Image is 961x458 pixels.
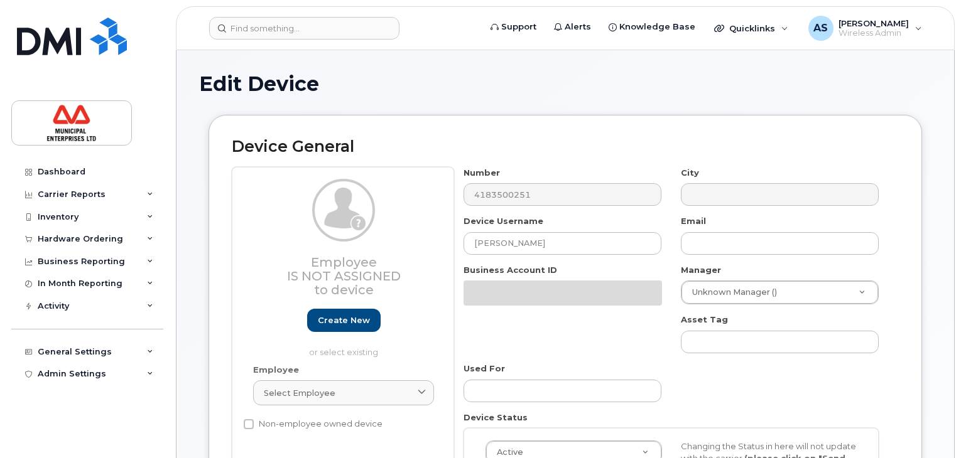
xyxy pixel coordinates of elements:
[253,380,434,405] a: Select employee
[464,167,500,179] label: Number
[489,447,523,458] span: Active
[681,264,721,276] label: Manager
[681,281,878,304] a: Unknown Manager ()
[464,412,528,423] label: Device Status
[685,287,777,298] span: Unknown Manager ()
[464,215,543,227] label: Device Username
[244,419,254,429] input: Non-employee owned device
[232,138,899,156] h2: Device General
[681,314,728,326] label: Asset Tag
[464,363,505,375] label: Used For
[253,346,434,358] p: or select existing
[199,73,931,95] h1: Edit Device
[287,269,401,284] span: Is not assigned
[264,387,335,399] span: Select employee
[307,309,381,332] a: Create new
[253,255,434,297] h3: Employee
[681,167,699,179] label: City
[253,364,299,376] label: Employee
[464,264,557,276] label: Business Account ID
[244,417,383,432] label: Non-employee owned device
[314,282,374,297] span: to device
[681,215,706,227] label: Email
